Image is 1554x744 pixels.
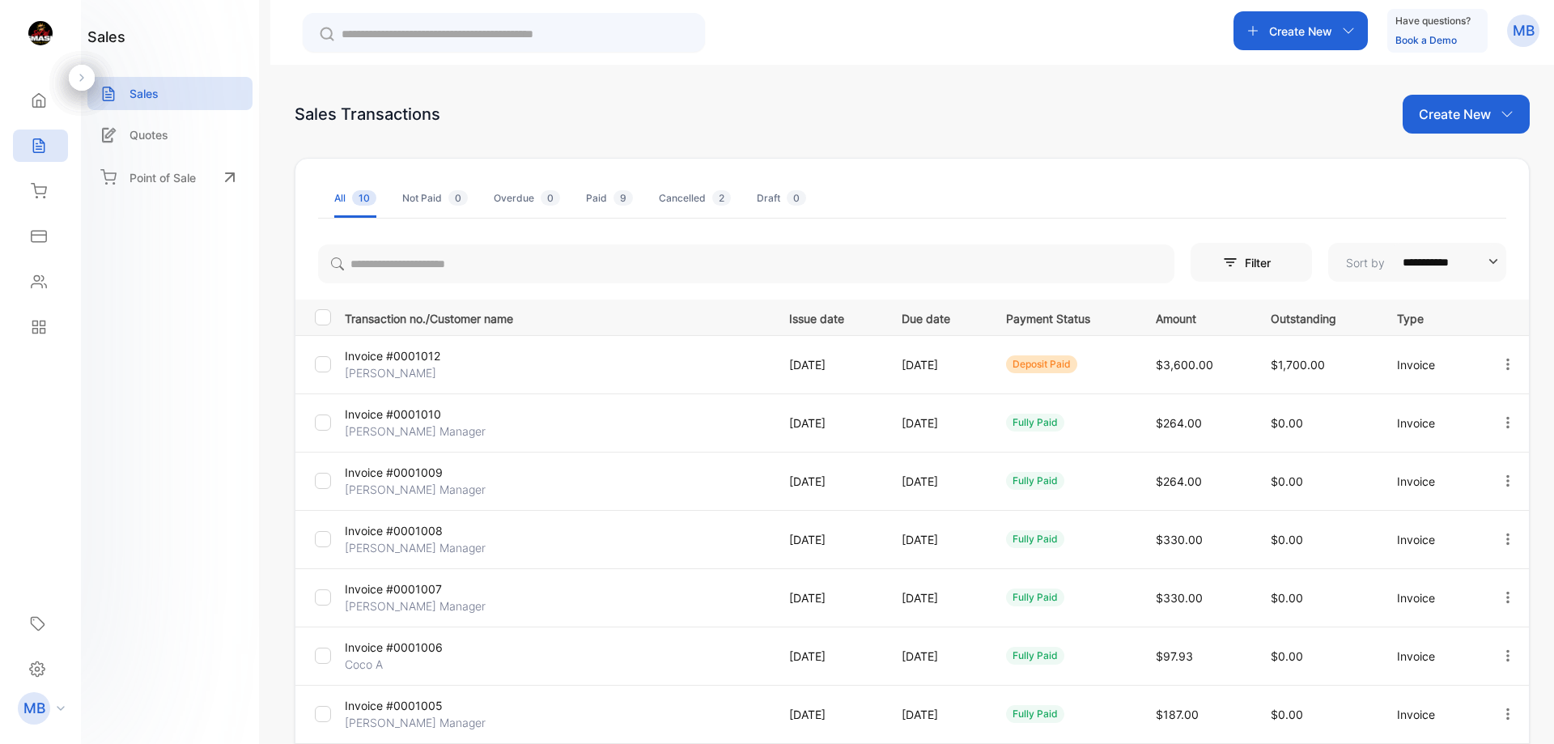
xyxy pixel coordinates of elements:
p: Create New [1419,104,1491,124]
div: Cancelled [659,191,731,206]
span: 0 [448,190,468,206]
button: Create New [1233,11,1368,50]
p: Invoice #0001012 [345,347,486,364]
span: 0 [541,190,560,206]
div: All [334,191,376,206]
p: [DATE] [789,589,868,606]
p: Invoice [1397,531,1467,548]
p: Sort by [1346,254,1385,271]
p: [PERSON_NAME] Manager [345,714,486,731]
p: Issue date [789,307,868,327]
span: $0.00 [1271,649,1303,663]
p: Outstanding [1271,307,1363,327]
p: [DATE] [789,415,868,432]
p: Due date [902,307,973,327]
p: Quotes [129,126,168,143]
p: Invoice #0001009 [345,464,486,481]
p: Create New [1269,23,1332,40]
a: Quotes [87,118,253,151]
div: fully paid [1006,472,1064,490]
p: Invoice #0001008 [345,522,486,539]
p: Invoice [1397,589,1467,606]
span: $0.00 [1271,591,1303,605]
div: fully paid [1006,647,1064,665]
p: Invoice #0001006 [345,639,486,656]
span: $0.00 [1271,416,1303,430]
p: [DATE] [789,473,868,490]
p: Invoice #0001010 [345,406,486,423]
span: $264.00 [1156,474,1202,488]
p: Coco A [345,656,486,673]
p: Invoice [1397,415,1467,432]
img: logo [28,21,53,45]
a: Sales [87,77,253,110]
span: $187.00 [1156,708,1199,721]
p: Payment Status [1006,307,1123,327]
span: $330.00 [1156,591,1203,605]
p: Amount [1156,307,1238,327]
p: [DATE] [902,706,973,723]
div: Draft [757,191,806,206]
p: MB [1513,20,1535,41]
p: [DATE] [902,473,973,490]
span: $0.00 [1271,533,1303,546]
h1: sales [87,26,125,48]
span: $264.00 [1156,416,1202,430]
p: Invoice #0001007 [345,580,486,597]
p: [DATE] [902,589,973,606]
p: [DATE] [902,415,973,432]
div: Not Paid [402,191,468,206]
p: [PERSON_NAME] Manager [345,423,486,440]
p: Invoice [1397,356,1467,373]
div: Paid [586,191,633,206]
p: [DATE] [789,531,868,548]
p: Sales [129,85,159,102]
p: [DATE] [902,648,973,665]
div: deposit paid [1006,355,1077,373]
p: Transaction no./Customer name [345,307,769,327]
p: [PERSON_NAME] [345,364,486,381]
p: Invoice [1397,706,1467,723]
div: fully paid [1006,705,1064,723]
button: Create New [1403,95,1530,134]
button: Sort by [1328,243,1506,282]
p: [PERSON_NAME] Manager [345,481,486,498]
a: Book a Demo [1395,34,1457,46]
span: $97.93 [1156,649,1193,663]
p: Invoice [1397,473,1467,490]
p: [DATE] [789,648,868,665]
button: MB [1507,11,1539,50]
a: Point of Sale [87,159,253,195]
div: fully paid [1006,530,1064,548]
p: [PERSON_NAME] Manager [345,597,486,614]
span: 2 [712,190,731,206]
p: Invoice #0001005 [345,697,486,714]
p: [DATE] [789,356,868,373]
div: fully paid [1006,589,1064,606]
div: Sales Transactions [295,102,440,126]
p: [PERSON_NAME] Manager [345,539,486,556]
div: Overdue [494,191,560,206]
span: $3,600.00 [1156,358,1213,372]
span: $1,700.00 [1271,358,1325,372]
p: Point of Sale [129,169,196,186]
span: $0.00 [1271,474,1303,488]
p: [DATE] [789,706,868,723]
p: Type [1397,307,1467,327]
p: [DATE] [902,356,973,373]
div: fully paid [1006,414,1064,432]
p: [DATE] [902,531,973,548]
span: $0.00 [1271,708,1303,721]
span: $330.00 [1156,533,1203,546]
p: MB [23,698,45,719]
span: 0 [787,190,806,206]
span: 9 [614,190,633,206]
p: Invoice [1397,648,1467,665]
p: Have questions? [1395,13,1471,29]
span: 10 [352,190,376,206]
